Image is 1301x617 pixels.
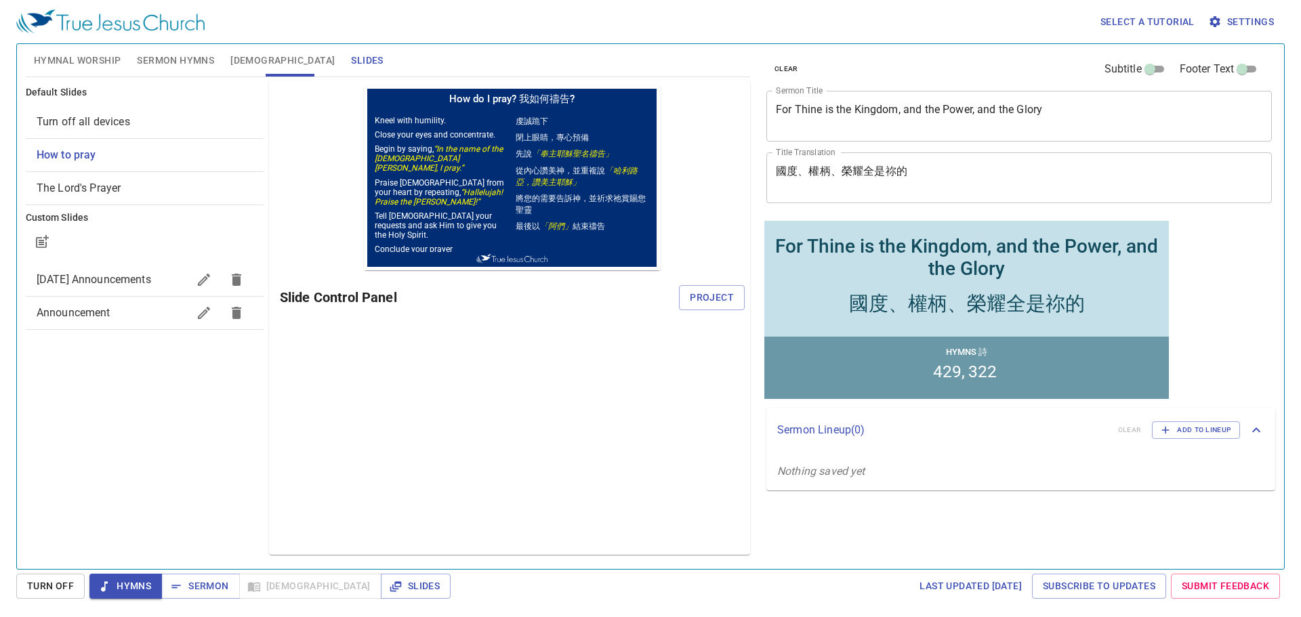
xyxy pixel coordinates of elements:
[26,85,264,100] h6: Default Slides
[16,574,85,599] button: Turn Off
[152,47,285,58] p: 閉上眼睛，專心預備
[392,578,440,595] span: Slides
[1043,578,1155,595] span: Subscribe to Updates
[89,574,162,599] button: Hymns
[100,578,151,595] span: Hymns
[1095,9,1200,35] button: Select a tutorial
[26,172,264,205] div: The Lord's Prayer
[777,422,1107,438] p: Sermon Lineup ( 0 )
[761,217,1172,402] iframe: from-child
[381,574,451,599] button: Slides
[37,273,151,286] span: Tuesday Announcements
[152,81,274,102] em: 「哈利路亞，讚美主耶穌」
[37,115,130,128] span: [object Object]
[776,165,1262,190] textarea: 國度、權柄、榮耀全是祢的
[230,52,335,69] span: [DEMOGRAPHIC_DATA]
[280,286,679,308] h6: Slide Control Panel
[1152,421,1240,439] button: Add to Lineup
[16,9,205,34] img: True Jesus Church
[37,148,96,161] span: [object Object]
[168,64,249,73] em: 「奉主耶穌聖名禱告」
[11,59,139,87] em: “In the name of the [DEMOGRAPHIC_DATA][PERSON_NAME], I pray.”
[152,108,285,131] p: 將您的需要告訴神，並祈求祂賞賜您聖靈
[679,285,745,310] button: Project
[1205,9,1279,35] button: Settings
[11,59,144,87] p: Begin by saying,
[1182,578,1269,595] span: Submit Feedback
[690,289,734,306] span: Project
[112,169,184,178] img: True Jesus Church
[11,93,144,121] p: Praise [DEMOGRAPHIC_DATA] from your heart by repeating,
[766,61,806,77] button: clear
[351,52,383,69] span: Slides
[37,306,110,319] span: Announcement
[1032,574,1166,599] a: Subscribe to Updates
[777,465,865,477] i: Nothing saved yet
[1100,14,1195,30] span: Select a tutorial
[137,52,214,69] span: Sermon Hymns
[26,211,264,226] h6: Custom Slides
[26,297,264,329] div: Announcement
[37,182,121,194] span: [object Object]
[152,135,285,147] p: 最後以 結束禱告
[152,63,285,75] p: 先說
[26,106,264,138] div: Turn off all devices
[776,103,1262,129] textarea: For Thine is the Kingdom, and the Power, and the Glory
[766,408,1275,452] div: Sermon Lineup(0)clearAdd to Lineup
[3,3,293,24] h1: How do I pray? 我如何禱告?
[172,578,228,595] span: Sermon
[26,139,264,171] div: How to pray
[11,102,139,121] em: “Hallelujah! Praise the [PERSON_NAME]!”
[11,45,144,54] p: Close your eyes and concentrate.
[161,574,239,599] button: Sermon
[26,263,264,296] div: [DATE] Announcements
[27,578,74,595] span: Turn Off
[11,126,144,154] p: Tell [DEMOGRAPHIC_DATA] your requests and ask Him to give you the Holy Spirit.
[1171,574,1280,599] a: Submit Feedback
[1211,14,1274,30] span: Settings
[1180,61,1235,77] span: Footer Text
[11,159,144,178] p: Conclude your prayer with,
[11,30,144,40] p: Kneel with humility.
[34,52,121,69] span: Hymnal Worship
[920,578,1022,595] span: Last updated [DATE]
[152,30,285,42] p: 虔誠跪下
[775,63,798,75] span: clear
[914,574,1027,599] a: Last updated [DATE]
[1161,424,1231,436] span: Add to Lineup
[152,80,285,103] p: 從內心讚美神，並重複說
[1104,61,1142,77] span: Subtitle
[176,136,209,146] em: 「阿們」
